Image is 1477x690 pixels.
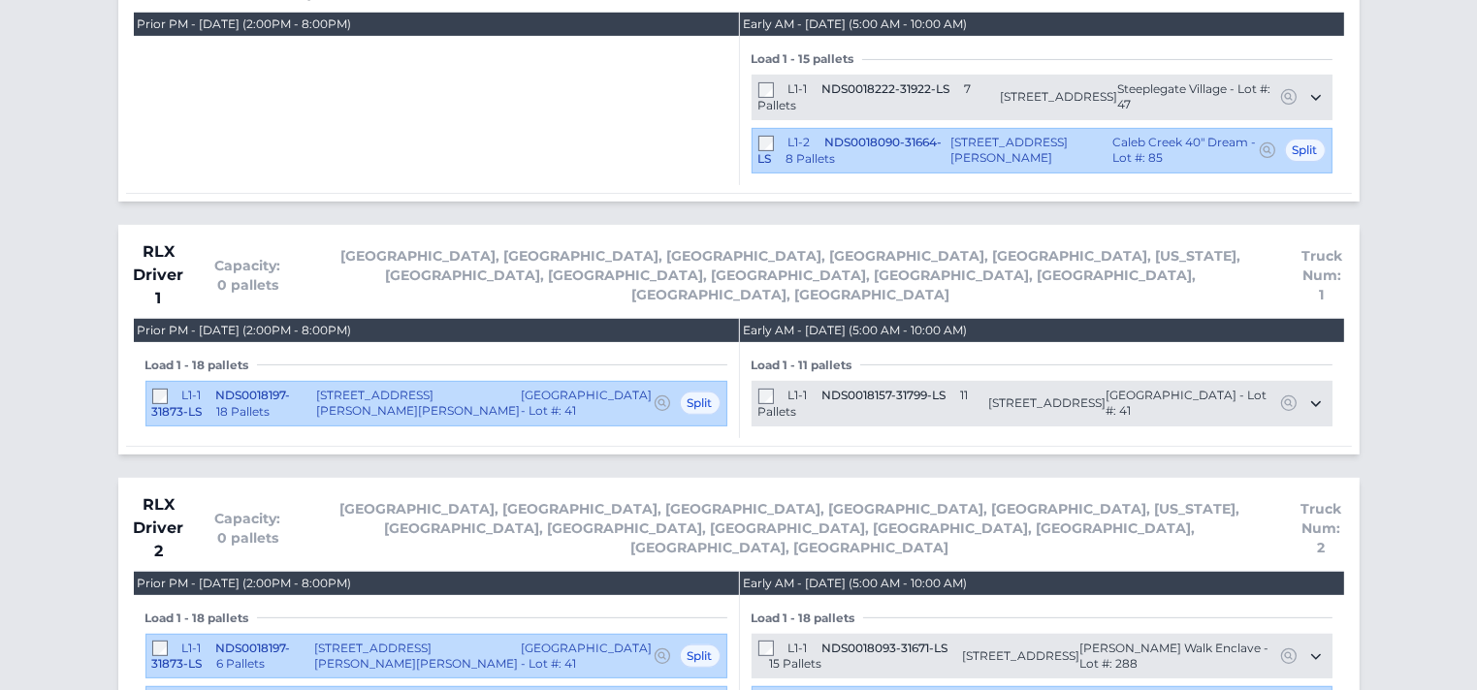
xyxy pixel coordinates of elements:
[988,395,1106,411] span: [STREET_ADDRESS]
[758,81,972,112] span: 7 Pallets
[788,641,808,655] span: L1-1
[680,392,721,415] span: Split
[744,576,968,591] div: Early AM - [DATE] (5:00 AM - 10:00 AM)
[145,358,257,373] span: Load 1 - 18 pallets
[217,404,271,419] span: 18 Pallets
[1299,499,1343,557] span: Truck Num: 2
[752,51,862,67] span: Load 1 - 15 pallets
[788,388,808,402] span: L1-1
[522,388,653,419] span: [GEOGRAPHIC_DATA] - Lot #: 41
[182,641,202,655] span: L1-1
[1285,139,1326,162] span: Split
[152,641,291,672] span: NDS0018197-31873-LS
[215,509,281,548] span: Capacity: 0 pallets
[744,323,968,338] div: Early AM - [DATE] (5:00 AM - 10:00 AM)
[744,16,968,32] div: Early AM - [DATE] (5:00 AM - 10:00 AM)
[138,16,352,32] div: Prior PM - [DATE] (2:00PM - 8:00PM)
[962,648,1079,664] span: [STREET_ADDRESS]
[1000,89,1117,105] span: [STREET_ADDRESS]
[1106,388,1278,419] span: [GEOGRAPHIC_DATA] - Lot #: 41
[134,240,184,310] span: RLX Driver 1
[758,388,969,419] span: 11 Pallets
[138,323,352,338] div: Prior PM - [DATE] (2:00PM - 8:00PM)
[134,493,184,563] span: RLX Driver 2
[312,499,1268,557] span: [GEOGRAPHIC_DATA], [GEOGRAPHIC_DATA], [GEOGRAPHIC_DATA], [GEOGRAPHIC_DATA], [GEOGRAPHIC_DATA], [U...
[752,611,863,626] span: Load 1 - 18 pallets
[145,611,257,626] span: Load 1 - 18 pallets
[788,135,811,149] span: L1-2
[822,641,948,655] span: NDS0018093-31671-LS
[314,641,521,672] span: [STREET_ADDRESS][PERSON_NAME][PERSON_NAME]
[522,641,653,672] span: [GEOGRAPHIC_DATA] - Lot #: 41
[787,151,836,166] span: 8 Pallets
[217,656,266,671] span: 6 Pallets
[822,81,950,96] span: NDS0018222-31922-LS
[950,135,1112,166] span: [STREET_ADDRESS][PERSON_NAME]
[680,644,721,668] span: Split
[152,388,291,419] span: NDS0018197-31873-LS
[138,576,352,591] div: Prior PM - [DATE] (2:00PM - 8:00PM)
[312,246,1269,304] span: [GEOGRAPHIC_DATA], [GEOGRAPHIC_DATA], [GEOGRAPHIC_DATA], [GEOGRAPHIC_DATA], [GEOGRAPHIC_DATA], [U...
[752,358,860,373] span: Load 1 - 11 pallets
[788,81,808,96] span: L1-1
[1112,135,1258,166] span: Caleb Creek 40" Dream - Lot #: 85
[770,656,822,671] span: 15 Pallets
[822,388,947,402] span: NDS0018157-31799-LS
[316,388,522,419] span: [STREET_ADDRESS][PERSON_NAME][PERSON_NAME]
[215,256,281,295] span: Capacity: 0 pallets
[758,135,943,166] span: NDS0018090-31664-LS
[182,388,202,402] span: L1-1
[1117,81,1278,112] span: Steeplegate Village - Lot #: 47
[1300,246,1344,304] span: Truck Num: 1
[1079,641,1278,672] span: [PERSON_NAME] Walk Enclave - Lot #: 288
